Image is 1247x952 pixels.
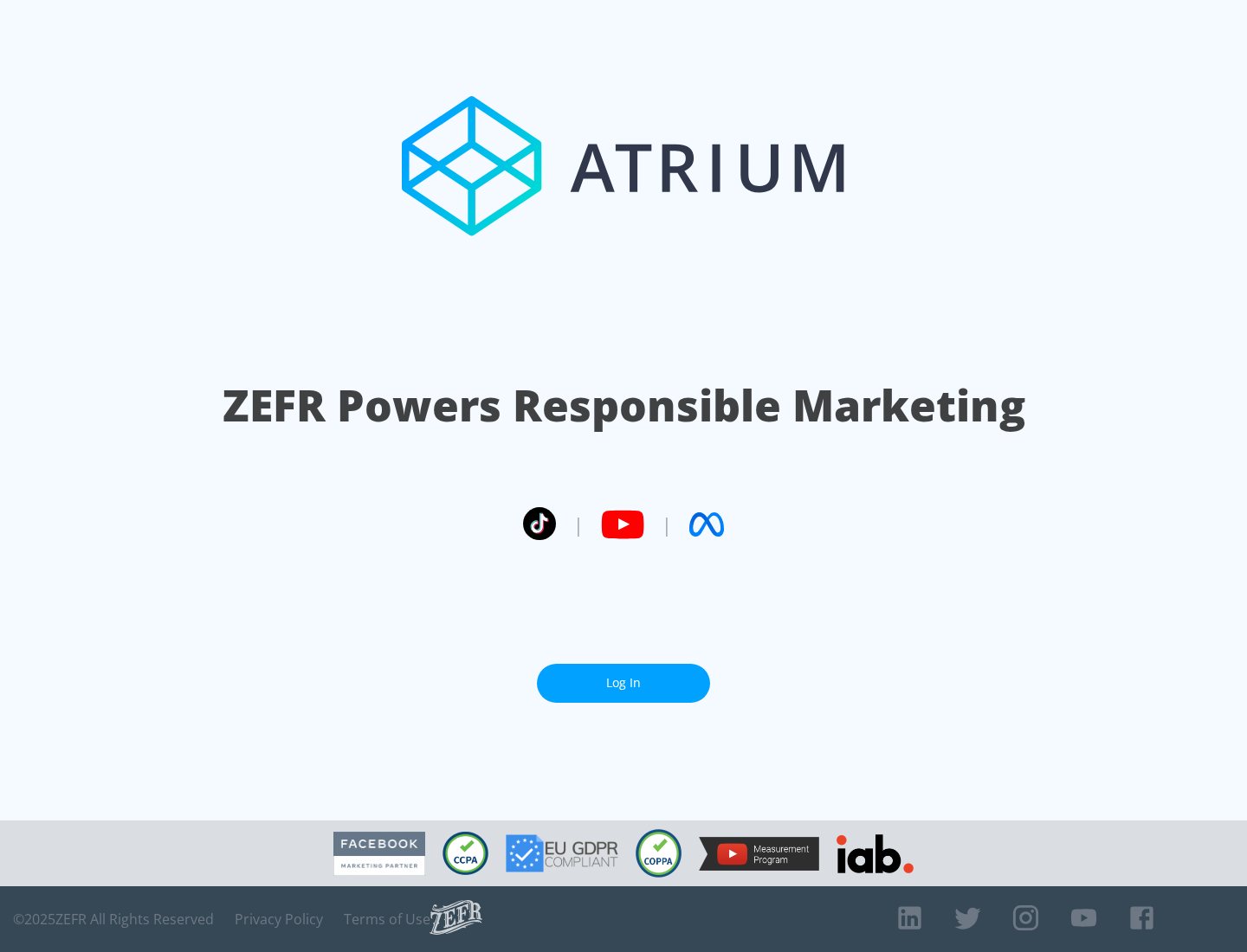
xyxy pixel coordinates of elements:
h1: ZEFR Powers Responsible Marketing [223,376,1025,435]
a: Privacy Policy [235,910,323,928]
span: | [662,511,672,537]
span: | [573,511,584,537]
img: Facebook Marketing Partner [333,832,425,876]
img: CCPA Compliant [443,832,488,875]
span: © 2025 ZEFR All Rights Reserved [13,910,214,928]
img: YouTube Measurement Program [699,837,819,871]
a: Terms of Use [344,910,430,928]
img: GDPR Compliant [506,834,618,872]
img: COPPA Compliant [636,829,682,878]
img: IAB [837,834,914,873]
a: Log In [537,664,710,703]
